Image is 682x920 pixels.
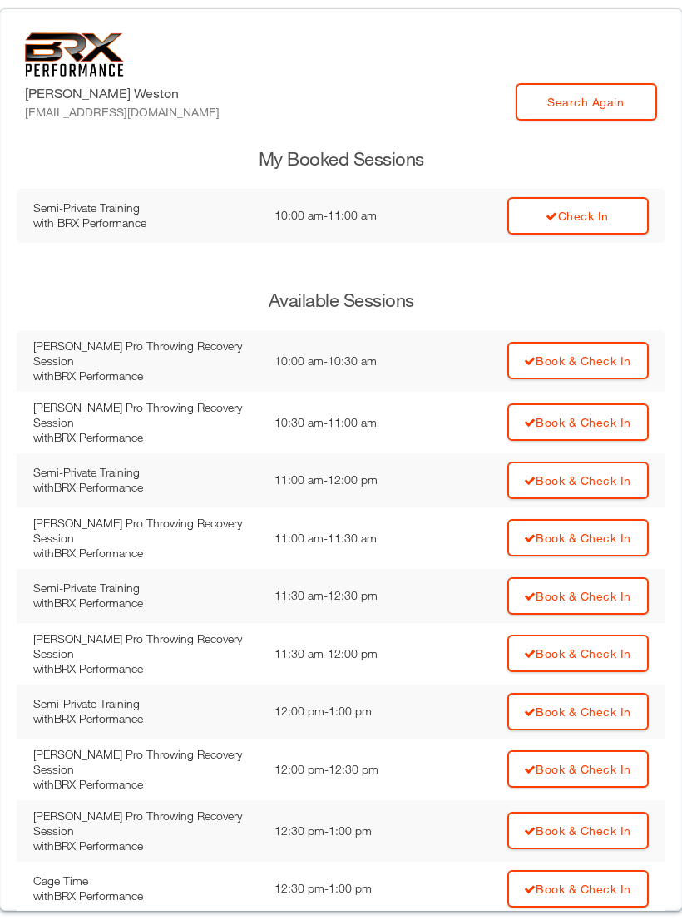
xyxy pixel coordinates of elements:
td: 10:30 am - 11:00 am [266,392,434,453]
a: Book & Check In [507,750,649,788]
label: [PERSON_NAME] Weston [25,83,220,121]
div: [PERSON_NAME] Pro Throwing Recovery Session [33,339,258,368]
td: 12:00 pm - 12:30 pm [266,739,434,800]
div: with BRX Performance [33,888,258,903]
div: with BRX Performance [33,777,258,792]
div: with BRX Performance [33,430,258,445]
a: Check In [507,197,649,235]
div: with BRX Performance [33,215,258,230]
td: 12:30 pm - 1:00 pm [266,862,434,916]
div: [PERSON_NAME] Pro Throwing Recovery Session [33,809,258,838]
div: with BRX Performance [33,661,258,676]
div: with BRX Performance [33,596,258,611]
h3: My Booked Sessions [17,146,665,172]
div: Semi-Private Training [33,200,258,215]
a: Book & Check In [507,577,649,615]
div: with BRX Performance [33,480,258,495]
td: 11:30 am - 12:30 pm [266,569,434,623]
td: 11:00 am - 11:30 am [266,507,434,569]
a: Book & Check In [507,870,649,908]
a: Book & Check In [507,519,649,556]
td: 11:30 am - 12:00 pm [266,623,434,685]
div: [PERSON_NAME] Pro Throwing Recovery Session [33,516,258,546]
div: [PERSON_NAME] Pro Throwing Recovery Session [33,400,258,430]
div: Semi-Private Training [33,465,258,480]
div: Semi-Private Training [33,696,258,711]
div: with BRX Performance [33,838,258,853]
img: 6f7da32581c89ca25d665dc3aae533e4f14fe3ef_original.svg [25,32,124,77]
div: Semi-Private Training [33,581,258,596]
td: 10:00 am - 11:00 am [266,189,432,243]
td: 12:30 pm - 1:00 pm [266,800,434,862]
div: with BRX Performance [33,546,258,561]
div: [PERSON_NAME] Pro Throwing Recovery Session [33,747,258,777]
a: Book & Check In [507,342,649,379]
div: [EMAIL_ADDRESS][DOMAIN_NAME] [25,103,220,121]
h3: Available Sessions [17,288,665,314]
div: [PERSON_NAME] Pro Throwing Recovery Session [33,631,258,661]
a: Book & Check In [507,812,649,849]
a: Book & Check In [507,635,649,672]
td: 11:00 am - 12:00 pm [266,453,434,507]
div: Cage Time [33,873,258,888]
td: 10:00 am - 10:30 am [266,330,434,392]
div: with BRX Performance [33,711,258,726]
div: with BRX Performance [33,368,258,383]
a: Search Again [516,83,657,121]
a: Book & Check In [507,693,649,730]
a: Book & Check In [507,403,649,441]
td: 12:00 pm - 1:00 pm [266,685,434,739]
a: Book & Check In [507,462,649,499]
